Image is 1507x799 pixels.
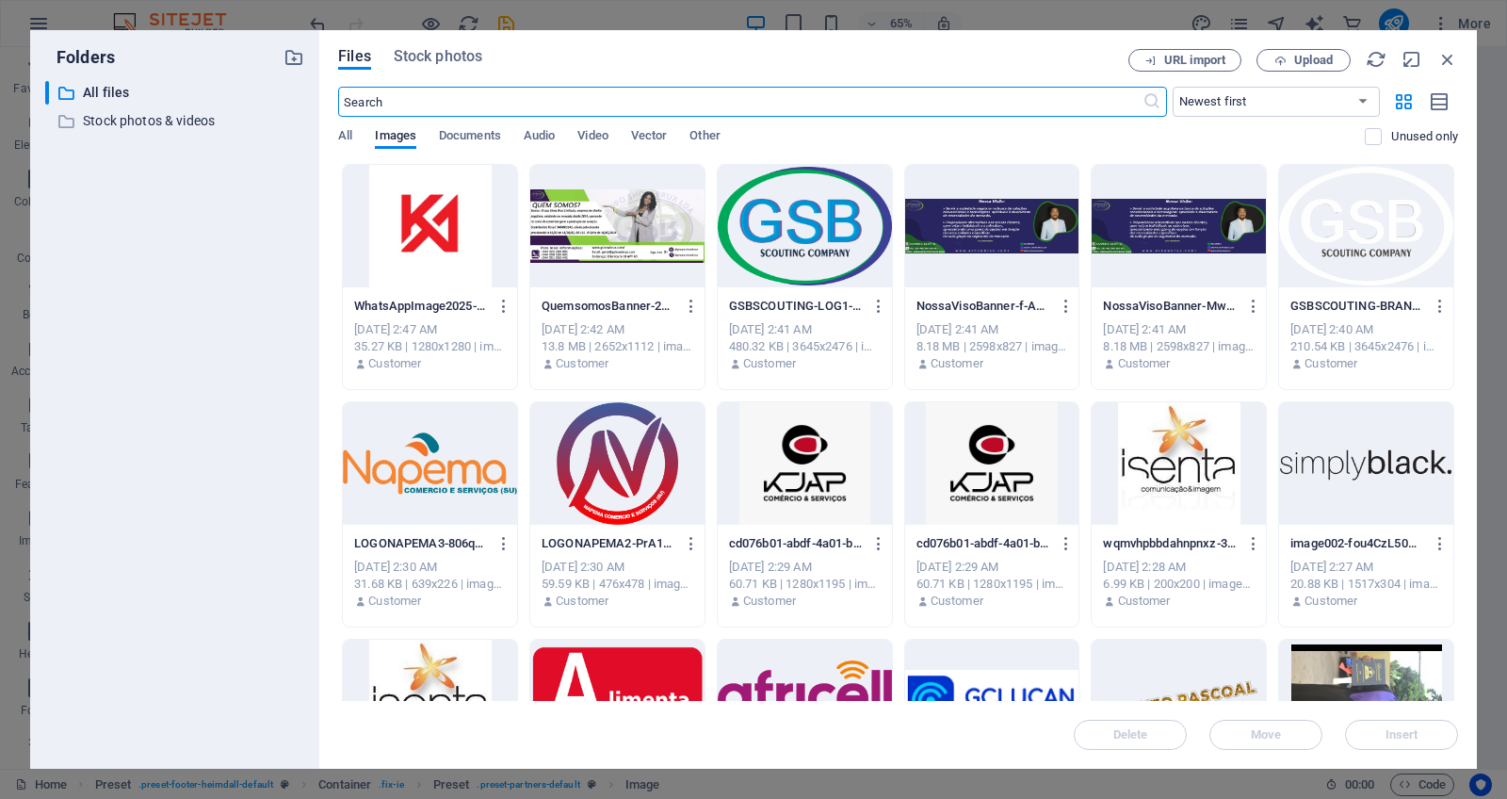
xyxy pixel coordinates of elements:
div: [DATE] 2:29 AM [729,559,881,576]
span: Audio [524,124,555,151]
p: cd076b01-abdf-4a01-b01f-79f4e6b2ed7d-RU2rfHLZS6mA7vgqFCoYdg.jpg [729,535,863,552]
div: [DATE] 2:27 AM [1290,559,1442,576]
p: Customer [556,593,608,610]
div: 59.59 KB | 476x478 | image/png [542,576,693,593]
input: Search [338,87,1142,117]
div: Stock photos & videos [45,109,304,133]
div: [DATE] 2:29 AM [916,559,1068,576]
p: Customer [556,355,608,372]
span: Documents [439,124,501,151]
p: wqmvhpbbdahnpnxz-3gsk-DOmU5KDA-vYLiz7lA.jpg [1103,535,1237,552]
p: Customer [368,593,421,610]
div: 20.88 KB | 1517x304 | image/png [1290,576,1442,593]
p: Customer [743,355,796,372]
p: Customer [1118,593,1171,610]
div: 8.18 MB | 2598x827 | image/jpeg [1103,338,1255,355]
div: 210.54 KB | 3645x2476 | image/png [1290,338,1442,355]
p: Customer [1304,593,1357,610]
span: Vector [631,124,668,151]
span: Upload [1294,55,1333,66]
p: NossaVisoBanner-Mwtn57uyuLnj9B26VCyLGQ.jpg [1103,298,1237,315]
p: LOGONAPEMA3-806qvx6nEVWaCg445CUJbw.png [354,535,488,552]
div: [DATE] 2:41 AM [916,321,1068,338]
p: cd076b01-abdf-4a01-b01f-79f4e6b2ed7d-i6hYumXzQItLc7OpYKowMQ.jpg [916,535,1050,552]
div: 13.8 MB | 2652x1112 | image/jpeg [542,338,693,355]
p: All files [83,82,269,104]
div: 6.99 KB | 200x200 | image/jpeg [1103,576,1255,593]
div: ​ [45,81,49,105]
p: QuemsomosBanner-2wt2_1rZhqqSsICsl0RXAQ.jpg [542,298,675,315]
button: URL import [1128,49,1241,72]
span: Files [338,45,371,68]
p: Customer [1118,355,1171,372]
div: [DATE] 2:40 AM [1290,321,1442,338]
p: Stock photos & videos [83,110,269,132]
span: Images [375,124,416,151]
div: [DATE] 2:47 AM [354,321,506,338]
div: 35.27 KB | 1280x1280 | image/jpeg [354,338,506,355]
div: 60.71 KB | 1280x1195 | image/jpeg [729,576,881,593]
p: Customer [743,593,796,610]
div: [DATE] 2:28 AM [1103,559,1255,576]
p: Customer [931,593,983,610]
div: [DATE] 2:30 AM [354,559,506,576]
p: LOGONAPEMA2-PrA1b9JL8jxTNQr8mq26rg.png [542,535,675,552]
div: [DATE] 2:41 AM [729,321,881,338]
i: Create new folder [284,47,304,68]
p: GSBSCOUTING-LOG1-USIhBLfpfu6EzLqxjYitCA.png [729,298,863,315]
div: [DATE] 2:41 AM [1103,321,1255,338]
span: Stock photos [394,45,482,68]
span: URL import [1164,55,1225,66]
span: Video [577,124,608,151]
p: Customer [1304,355,1357,372]
p: Customer [368,355,421,372]
p: image002-fou4CzL50HGL7W8R5nOGug.png [1290,535,1424,552]
p: Folders [45,45,115,70]
i: Reload [1366,49,1386,70]
p: NossaVisoBanner-f-Ad31pMWZRvc6WkHdc83w.jpg [916,298,1050,315]
p: GSBSCOUTING-BRANCO-LOGO-OFICIAL-yjvUEcHObPYy0at5DCrNzg.png [1290,298,1424,315]
div: 60.71 KB | 1280x1195 | image/jpeg [916,576,1068,593]
div: 8.18 MB | 2598x827 | image/jpeg [916,338,1068,355]
div: [DATE] 2:30 AM [542,559,693,576]
p: WhatsAppImage2025-10-06at01.45.58-F2cwvDB6Tt50HAf8-fSXCw.jpeg [354,298,488,315]
button: Upload [1256,49,1351,72]
p: Displays only files that are not in use on the website. Files added during this session can still... [1391,128,1458,145]
i: Minimize [1402,49,1422,70]
p: Customer [931,355,983,372]
span: All [338,124,352,151]
i: Close [1437,49,1458,70]
div: 31.68 KB | 639x226 | image/png [354,576,506,593]
span: Other [689,124,720,151]
div: 480.32 KB | 3645x2476 | image/png [729,338,881,355]
div: [DATE] 2:42 AM [542,321,693,338]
